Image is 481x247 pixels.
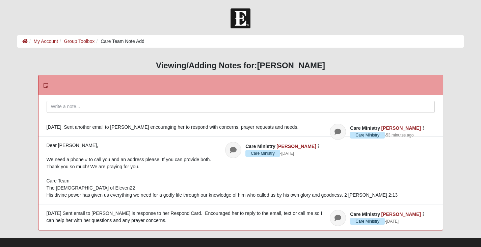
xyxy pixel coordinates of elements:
span: Care Ministry [350,132,385,139]
a: [DATE] [386,218,399,224]
a: My Account [33,39,58,44]
span: Care Ministry [245,144,275,149]
a: [PERSON_NAME] [381,212,421,217]
span: Care Ministry [350,212,380,217]
div: Dear [PERSON_NAME], We need a phone # to call you and an address please. If you can provide both.... [47,142,435,199]
a: [PERSON_NAME] [381,125,421,131]
a: 53 minutes ago [386,132,413,138]
h3: Viewing/Adding Notes for: [17,61,464,71]
span: · [350,218,386,225]
span: Care Ministry [350,218,385,225]
time: August 4, 2025, 10:21 AM [386,219,399,224]
time: August 8, 2025, 9:09 AM [281,151,294,156]
span: · [245,150,281,157]
div: [DATE] Sent another email to [PERSON_NAME] encouraging her to respond with concerns, prayer reque... [47,124,435,131]
a: [DATE] [281,150,294,156]
li: Care Team Note Add [95,38,144,45]
time: August 14, 2025, 12:32 PM [386,133,413,138]
span: Care Ministry [350,125,380,131]
strong: [PERSON_NAME] [257,61,325,70]
div: [DATE] Sent email to [PERSON_NAME] is response to her Respond Card. Encouraged her to reply to th... [47,210,435,224]
a: Group Toolbox [64,39,95,44]
a: [PERSON_NAME] [276,144,316,149]
span: · [350,132,386,139]
span: Care Ministry [245,150,280,157]
img: Church of Eleven22 Logo [231,8,250,28]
